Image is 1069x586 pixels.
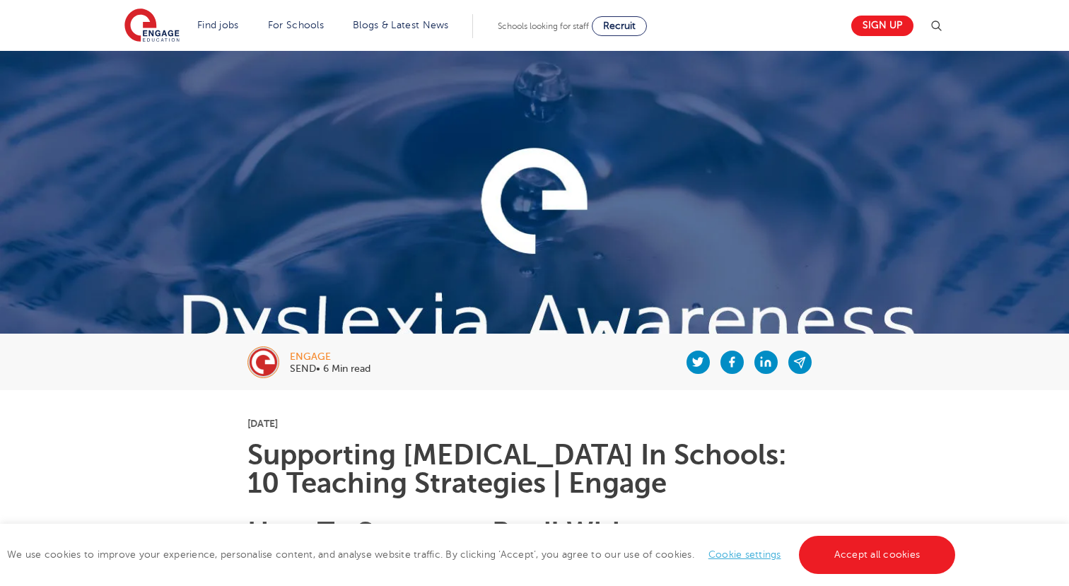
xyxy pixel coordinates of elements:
b: How To Support a Pupil With [MEDICAL_DATA] [247,517,630,577]
span: We use cookies to improve your experience, personalise content, and analyse website traffic. By c... [7,549,959,560]
span: Recruit [603,20,636,31]
a: Cookie settings [708,549,781,560]
a: For Schools [268,20,324,30]
a: Blogs & Latest News [353,20,449,30]
a: Accept all cookies [799,536,956,574]
span: Schools looking for staff [498,21,589,31]
p: [DATE] [247,418,822,428]
a: Find jobs [197,20,239,30]
div: engage [290,352,370,362]
a: Recruit [592,16,647,36]
h1: Supporting [MEDICAL_DATA] In Schools: 10 Teaching Strategies | Engage [247,441,822,498]
img: Engage Education [124,8,180,44]
a: Sign up [851,16,913,36]
p: SEND• 6 Min read [290,364,370,374]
